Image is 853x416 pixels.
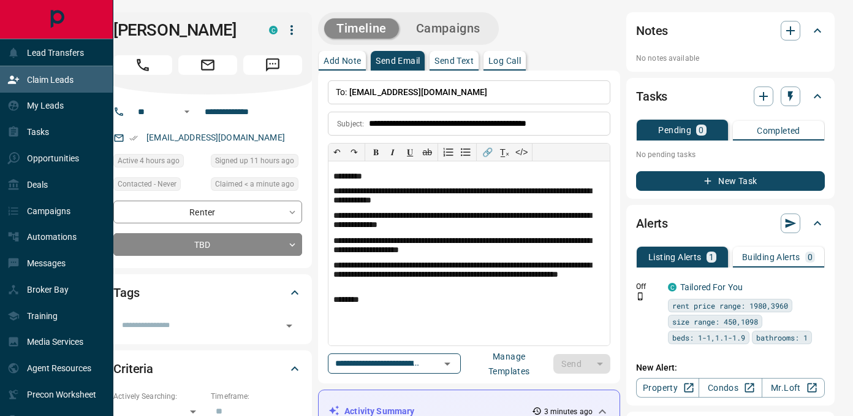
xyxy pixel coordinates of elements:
div: Mon Aug 11 2025 [211,154,302,171]
button: T̲ₓ [496,144,513,161]
p: 1 [709,253,714,261]
button: 🔗 [479,144,496,161]
p: Send Text [434,56,474,65]
p: No notes available [636,53,825,64]
div: Notes [636,16,825,45]
div: Tasks [636,82,825,111]
h2: Tasks [636,87,667,106]
div: Mon Aug 11 2025 [211,177,302,195]
div: Alerts [636,209,825,238]
button: 𝐔 [401,144,419,161]
button: New Task [636,171,825,191]
button: ab [419,144,436,161]
div: Criteria [113,354,302,383]
p: To: [328,80,610,104]
p: Send Email [376,56,420,65]
div: Renter [113,201,302,223]
div: TBD [113,233,302,256]
s: ab [422,147,432,157]
a: Tailored For You [680,282,743,292]
h2: Tags [113,283,139,302]
span: 𝐔 [407,147,413,157]
a: Condos [699,378,762,398]
p: Building Alerts [742,253,800,261]
h2: Criteria [113,359,153,379]
div: split button [553,354,610,374]
p: Listing Alerts [648,253,702,261]
p: Subject: [337,118,364,129]
p: Actively Searching: [113,391,205,402]
p: Add Note [324,56,361,65]
span: beds: 1-1,1.1-1.9 [672,331,745,344]
span: Email [178,55,237,75]
span: size range: 450,1098 [672,315,758,328]
span: Signed up 11 hours ago [215,155,294,167]
span: [EMAIL_ADDRESS][DOMAIN_NAME] [349,87,488,97]
button: Numbered list [440,144,457,161]
p: Off [636,281,661,292]
p: Log Call [488,56,521,65]
button: Campaigns [404,18,493,39]
button: Open [180,104,194,119]
button: Bullet list [457,144,474,161]
button: Open [439,355,456,372]
a: [EMAIL_ADDRESS][DOMAIN_NAME] [146,133,285,142]
p: No pending tasks [636,145,825,164]
svg: Push Notification Only [636,292,645,301]
h2: Notes [636,21,668,40]
button: Manage Templates [464,354,553,374]
svg: Email Verified [129,134,138,142]
span: Message [243,55,302,75]
button: ↶ [328,144,346,161]
p: Pending [658,126,691,134]
p: Completed [757,126,800,135]
p: New Alert: [636,361,825,374]
button: </> [513,144,530,161]
p: 0 [699,126,703,134]
span: Contacted - Never [118,178,176,190]
div: condos.ca [269,26,278,34]
p: Timeframe: [211,391,302,402]
span: Active 4 hours ago [118,155,180,167]
h2: Alerts [636,214,668,233]
div: condos.ca [668,283,677,291]
button: 𝐁 [367,144,384,161]
span: Call [113,55,172,75]
div: Mon Aug 11 2025 [113,154,205,171]
p: 0 [808,253,813,261]
span: rent price range: 1980,3960 [672,299,788,312]
h1: [PERSON_NAME] [113,20,251,40]
span: Claimed < a minute ago [215,178,294,190]
button: 𝑰 [384,144,401,161]
a: Mr.Loft [762,378,825,398]
span: bathrooms: 1 [756,331,808,344]
button: Timeline [324,18,399,39]
button: Open [281,317,298,334]
div: Tags [113,278,302,307]
button: ↷ [346,144,363,161]
a: Property [636,378,699,398]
